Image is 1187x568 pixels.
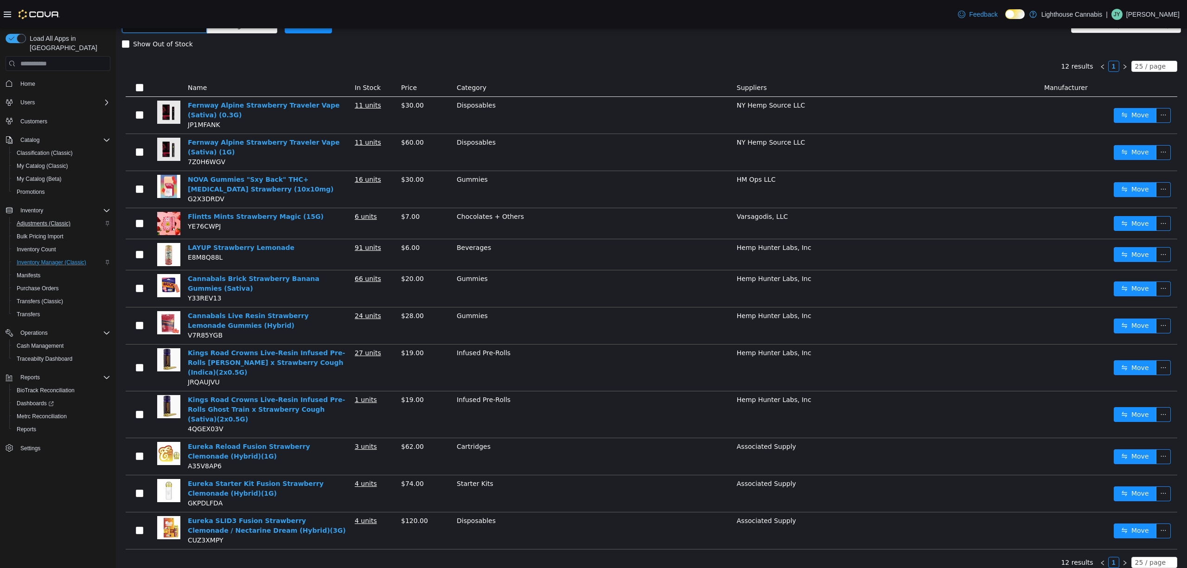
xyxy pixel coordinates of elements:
[998,80,1040,95] button: icon: swapMove
[41,488,64,511] img: Eureka SLID3 Fusion Strawberry Clemonade / Nectarine Dream (Hybrid)(3G) hero shot
[72,350,104,357] span: JRQAUJVU
[998,458,1040,473] button: icon: swapMove
[17,259,86,266] span: Inventory Manager (Classic)
[239,110,265,118] u: 11 units
[2,96,114,109] button: Users
[337,316,617,363] td: Infused Pre-Rolls
[621,321,696,328] span: Hemp Hunter Labs, Inc
[1040,219,1055,234] button: icon: ellipsis
[13,244,60,255] a: Inventory Count
[9,172,114,185] button: My Catalog (Beta)
[17,387,75,394] span: BioTrack Reconciliation
[9,339,114,352] button: Cash Management
[239,368,261,375] u: 1 units
[17,426,36,433] span: Reports
[17,233,64,240] span: Bulk Pricing Import
[72,147,217,165] a: NOVA Gummies "Sxy Back" THC+[MEDICAL_DATA] Strawberry (10x10mg)
[239,321,265,328] u: 27 units
[13,244,110,255] span: Inventory Count
[9,185,114,198] button: Promotions
[9,230,114,243] button: Bulk Pricing Import
[1052,35,1057,42] i: icon: down
[19,10,60,19] img: Cova
[17,78,39,89] a: Home
[20,99,35,106] span: Users
[9,217,114,230] button: Adjustments (Classic)
[72,130,109,137] span: 7Z0H6WGV
[13,340,67,351] a: Cash Management
[20,118,47,125] span: Customers
[9,308,114,321] button: Transfers
[17,97,110,108] span: Users
[17,443,44,454] a: Settings
[13,257,90,268] a: Inventory Manager (Classic)
[17,77,110,89] span: Home
[337,363,617,410] td: Infused Pre-Rolls
[13,353,76,364] a: Traceabilty Dashboard
[621,368,696,375] span: Hemp Hunter Labs, Inc
[17,220,70,227] span: Adjustments (Classic)
[2,326,114,339] button: Operations
[13,398,110,409] span: Dashboards
[72,185,208,192] a: Flintts Mints Strawberry Magic (15G)
[285,415,308,422] span: $62.00
[945,32,977,44] li: 12 results
[337,242,617,279] td: Gummies
[17,134,110,146] span: Catalog
[341,56,370,63] span: Category
[41,320,64,343] img: Kings Road Crowns Live-Resin Infused Pre-Rolls Donny Burger x Strawberry Cough (Indica)(2x0.5G) h...
[17,205,110,216] span: Inventory
[13,309,110,320] span: Transfers
[72,266,105,274] span: Y33REV13
[621,185,672,192] span: Varsagodis, LLC
[1040,495,1055,510] button: icon: ellipsis
[993,33,1003,43] a: 1
[72,397,108,404] span: 4QGEX03V
[992,529,1003,540] li: 1
[285,110,308,118] span: $60.00
[17,162,68,170] span: My Catalog (Classic)
[20,329,48,337] span: Operations
[285,147,308,155] span: $30.00
[984,532,989,537] i: icon: left
[1019,33,1050,43] div: 25 / page
[9,256,114,269] button: Inventory Manager (Classic)
[17,298,63,305] span: Transfers (Classic)
[337,106,617,143] td: Disposables
[72,508,108,516] span: CUZ3XMPY
[1040,188,1055,203] button: icon: ellipsis
[337,180,617,211] td: Chocolates + Others
[20,374,40,381] span: Reports
[621,452,680,459] span: Associated Supply
[20,80,35,88] span: Home
[928,56,972,63] span: Manufacturer
[13,147,77,159] a: Classification (Classic)
[992,32,1003,44] li: 1
[1040,421,1055,436] button: icon: ellipsis
[72,415,194,432] a: Eureka Reload Fusion Strawberry Clemonade (Hybrid)(1G)
[13,173,110,185] span: My Catalog (Beta)
[998,379,1040,394] button: icon: swapMove
[41,72,64,96] img: Fernway Alpine Strawberry Traveler Vape (Sativa) (0.3G) hero shot
[72,110,224,128] a: Fernway Alpine Strawberry Traveler Vape (Sativa) (1G)
[13,398,57,409] a: Dashboards
[239,56,265,63] span: In Stock
[17,400,54,407] span: Dashboards
[17,442,110,454] span: Settings
[17,272,40,279] span: Manifests
[13,309,44,320] a: Transfers
[13,411,70,422] a: Metrc Reconciliation
[285,56,301,63] span: Price
[13,270,44,281] a: Manifests
[13,186,49,198] a: Promotions
[41,367,64,390] img: Kings Road Crowns Live-Resin Infused Pre-Rolls Ghost Train x Strawberry Cough (Sativa)(2x0.5G) he...
[1052,531,1057,538] i: icon: down
[72,303,107,311] span: V7R85YGB
[9,410,114,423] button: Metrc Reconciliation
[20,445,40,452] span: Settings
[984,36,989,41] i: icon: left
[20,136,39,144] span: Catalog
[13,147,110,159] span: Classification (Classic)
[41,283,64,306] img: Cannabals Live Resin Strawberry Lemonade Gummies (Hybrid) hero shot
